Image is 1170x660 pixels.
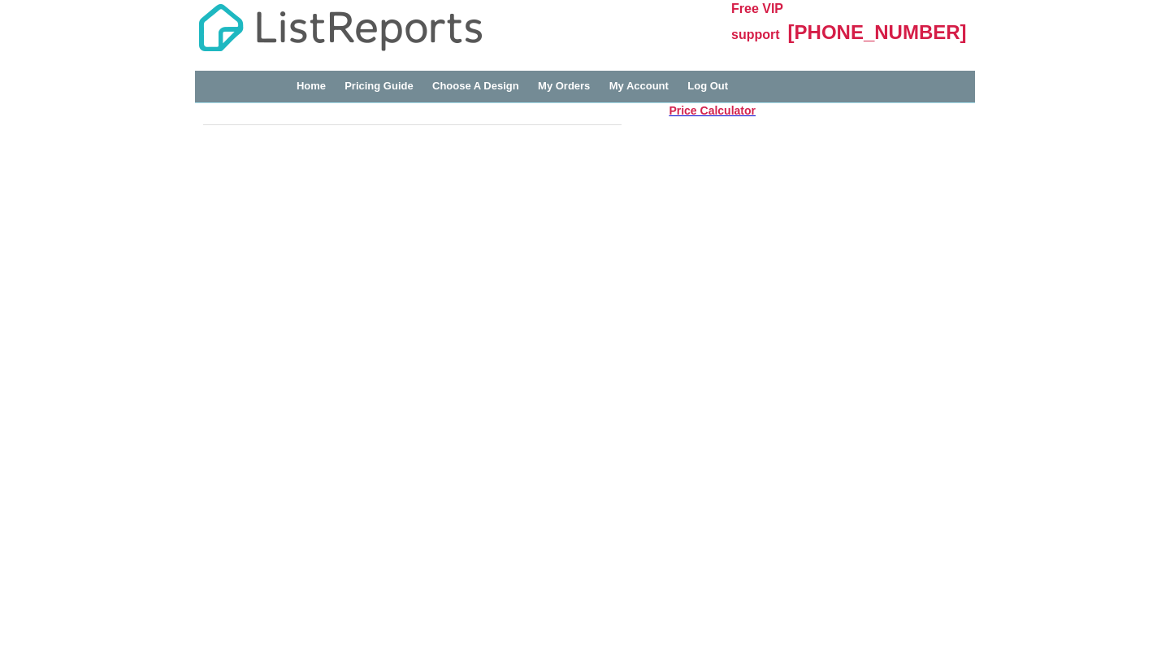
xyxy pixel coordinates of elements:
[788,21,967,43] span: [PHONE_NUMBER]
[731,2,783,41] span: Free VIP support
[432,80,519,92] a: Choose A Design
[687,80,728,92] a: Log Out
[609,80,669,92] a: My Account
[538,80,590,92] a: My Orders
[297,80,326,92] a: Home
[669,103,756,118] a: Price Calculator
[344,80,414,92] a: Pricing Guide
